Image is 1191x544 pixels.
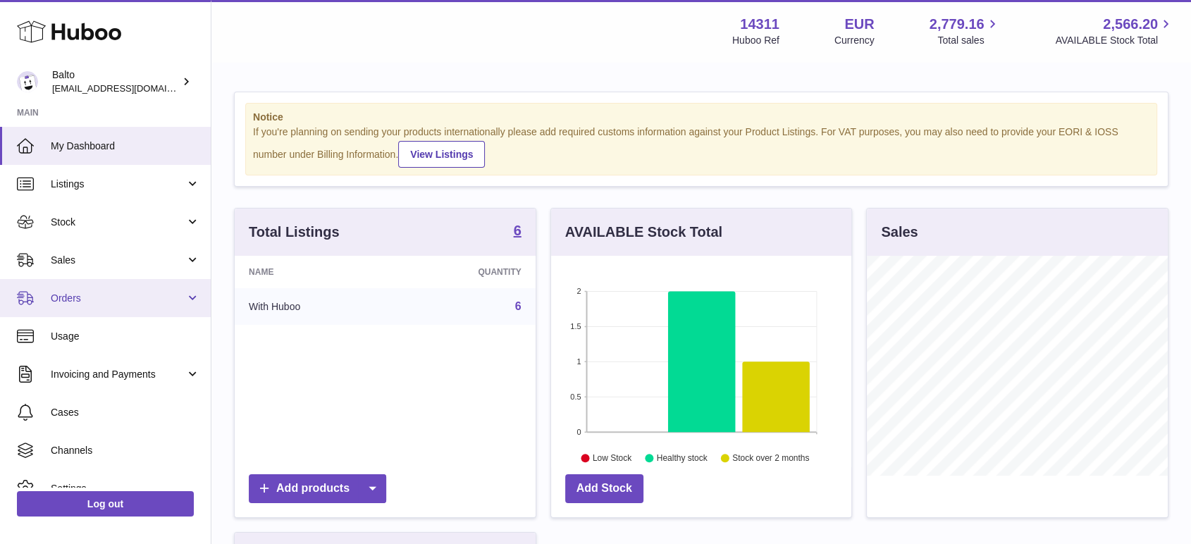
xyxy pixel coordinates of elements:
[51,140,200,153] span: My Dashboard
[1055,15,1174,47] a: 2,566.20 AVAILABLE Stock Total
[515,300,522,312] a: 6
[514,223,522,240] a: 6
[253,125,1149,168] div: If you're planning on sending your products internationally please add required customs informati...
[51,482,200,495] span: Settings
[235,288,393,325] td: With Huboo
[565,474,643,503] a: Add Stock
[249,223,340,242] h3: Total Listings
[51,254,185,267] span: Sales
[52,82,207,94] span: [EMAIL_ADDRESS][DOMAIN_NAME]
[593,453,632,463] text: Low Stock
[253,111,1149,124] strong: Notice
[51,178,185,191] span: Listings
[1055,34,1174,47] span: AVAILABLE Stock Total
[514,223,522,237] strong: 6
[52,68,179,95] div: Balto
[930,15,985,34] span: 2,779.16
[1103,15,1158,34] span: 2,566.20
[657,453,708,463] text: Healthy stock
[51,292,185,305] span: Orders
[740,15,779,34] strong: 14311
[17,71,38,92] img: ops@balto.fr
[881,223,918,242] h3: Sales
[51,216,185,229] span: Stock
[51,368,185,381] span: Invoicing and Payments
[51,406,200,419] span: Cases
[249,474,386,503] a: Add products
[732,453,809,463] text: Stock over 2 months
[844,15,874,34] strong: EUR
[930,15,1001,47] a: 2,779.16 Total sales
[732,34,779,47] div: Huboo Ref
[235,256,393,288] th: Name
[576,357,581,366] text: 1
[937,34,1000,47] span: Total sales
[576,287,581,295] text: 2
[565,223,722,242] h3: AVAILABLE Stock Total
[570,322,581,330] text: 1.5
[576,428,581,436] text: 0
[17,491,194,517] a: Log out
[393,256,536,288] th: Quantity
[398,141,485,168] a: View Listings
[51,330,200,343] span: Usage
[51,444,200,457] span: Channels
[834,34,875,47] div: Currency
[570,392,581,401] text: 0.5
